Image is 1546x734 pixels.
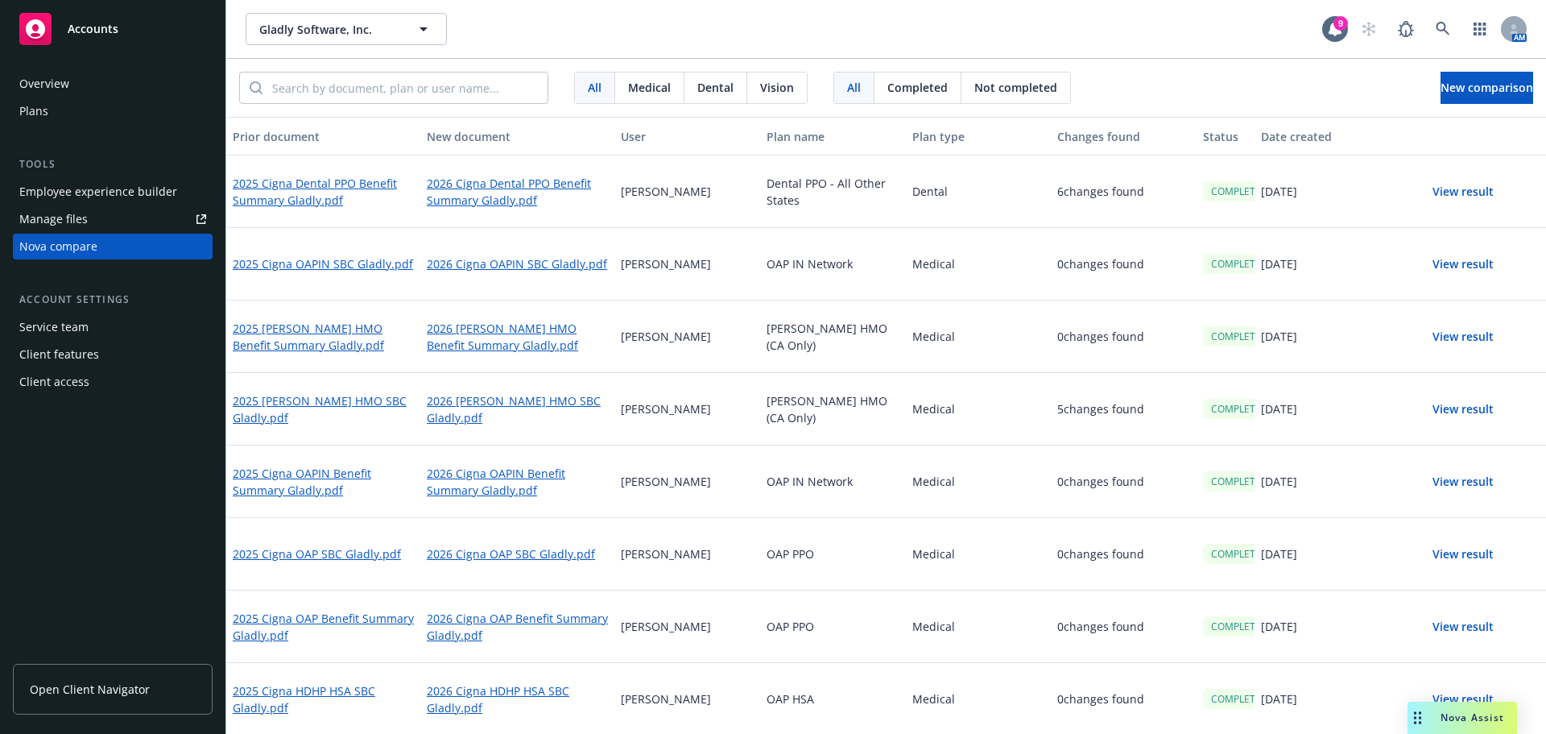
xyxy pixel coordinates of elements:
[1407,611,1519,643] button: View result
[1261,128,1394,145] div: Date created
[19,179,177,205] div: Employee experience builder
[262,73,548,103] input: Search by document, plan or user name...
[427,682,608,716] a: 2026 Cigna HDHP HSA SBC Gladly.pdf
[1057,183,1144,200] p: 6 changes found
[760,373,906,446] div: [PERSON_NAME] HMO (CA Only)
[427,320,608,354] a: 2026 [PERSON_NAME] HMO Benefit Summary Gladly.pdf
[621,545,711,562] p: [PERSON_NAME]
[1407,176,1519,208] button: View result
[1203,326,1276,346] div: COMPLETED
[1390,13,1422,45] a: Report a Bug
[19,71,69,97] div: Overview
[13,314,213,340] a: Service team
[906,591,1052,663] div: Medical
[1261,690,1297,707] p: [DATE]
[233,682,414,716] a: 2025 Cigna HDHP HSA SBC Gladly.pdf
[427,255,607,272] a: 2026 Cigna OAPIN SBC Gladly.pdf
[246,13,447,45] button: Gladly Software, Inc.
[427,175,608,209] a: 2026 Cigna Dental PPO Benefit Summary Gladly.pdf
[621,255,711,272] p: [PERSON_NAME]
[1057,618,1144,635] p: 0 changes found
[13,98,213,124] a: Plans
[1203,689,1276,709] div: COMPLETED
[906,117,1052,156] button: Plan type
[1261,545,1297,562] p: [DATE]
[68,23,118,35] span: Accounts
[30,681,150,698] span: Open Client Navigator
[1057,545,1144,562] p: 0 changes found
[13,206,213,232] a: Manage files
[906,373,1052,446] div: Medical
[1464,13,1496,45] a: Switch app
[1408,702,1517,734] button: Nova Assist
[233,545,401,562] a: 2025 Cigna OAP SBC Gladly.pdf
[1261,473,1297,490] p: [DATE]
[621,690,711,707] p: [PERSON_NAME]
[13,369,213,395] a: Client access
[760,591,906,663] div: OAP PPO
[1261,183,1297,200] p: [DATE]
[760,79,794,96] span: Vision
[760,518,906,591] div: OAP PPO
[1203,471,1276,491] div: COMPLETED
[847,79,861,96] span: All
[1408,702,1428,734] div: Drag to move
[1261,618,1297,635] p: [DATE]
[974,79,1057,96] span: Not completed
[1057,328,1144,345] p: 0 changes found
[1427,13,1459,45] a: Search
[1441,711,1504,724] span: Nova Assist
[427,545,595,562] a: 2026 Cigna OAP SBC Gladly.pdf
[614,117,760,156] button: User
[1057,255,1144,272] p: 0 changes found
[13,342,213,367] a: Client features
[697,79,734,96] span: Dental
[19,234,97,259] div: Nova compare
[760,446,906,518] div: OAP IN Network
[621,618,711,635] p: [PERSON_NAME]
[19,206,88,232] div: Manage files
[233,392,414,426] a: 2025 [PERSON_NAME] HMO SBC Gladly.pdf
[1333,16,1348,31] div: 9
[19,369,89,395] div: Client access
[912,128,1045,145] div: Plan type
[1261,328,1297,345] p: [DATE]
[1203,399,1276,419] div: COMPLETED
[1203,616,1276,637] div: COMPLETED
[767,128,899,145] div: Plan name
[1407,321,1519,353] button: View result
[233,465,414,499] a: 2025 Cigna OAPIN Benefit Summary Gladly.pdf
[427,392,608,426] a: 2026 [PERSON_NAME] HMO SBC Gladly.pdf
[1407,393,1519,425] button: View result
[19,342,99,367] div: Client features
[13,234,213,259] a: Nova compare
[906,156,1052,228] div: Dental
[621,400,711,417] p: [PERSON_NAME]
[628,79,671,96] span: Medical
[233,175,414,209] a: 2025 Cigna Dental PPO Benefit Summary Gladly.pdf
[1197,117,1255,156] button: Status
[19,98,48,124] div: Plans
[427,465,608,499] a: 2026 Cigna OAPIN Benefit Summary Gladly.pdf
[1441,80,1533,95] span: New comparison
[1203,544,1276,564] div: COMPLETED
[226,117,420,156] button: Prior document
[1407,538,1519,570] button: View result
[1407,248,1519,280] button: View result
[760,301,906,373] div: [PERSON_NAME] HMO (CA Only)
[233,255,413,272] a: 2025 Cigna OAPIN SBC Gladly.pdf
[1441,72,1533,104] button: New comparison
[13,292,213,308] div: Account settings
[233,320,414,354] a: 2025 [PERSON_NAME] HMO Benefit Summary Gladly.pdf
[1255,117,1400,156] button: Date created
[13,156,213,172] div: Tools
[13,179,213,205] a: Employee experience builder
[760,228,906,301] div: OAP IN Network
[1203,181,1276,201] div: COMPLETED
[1261,255,1297,272] p: [DATE]
[1057,690,1144,707] p: 0 changes found
[427,128,608,145] div: New document
[13,71,213,97] a: Overview
[1051,117,1197,156] button: Changes found
[233,128,414,145] div: Prior document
